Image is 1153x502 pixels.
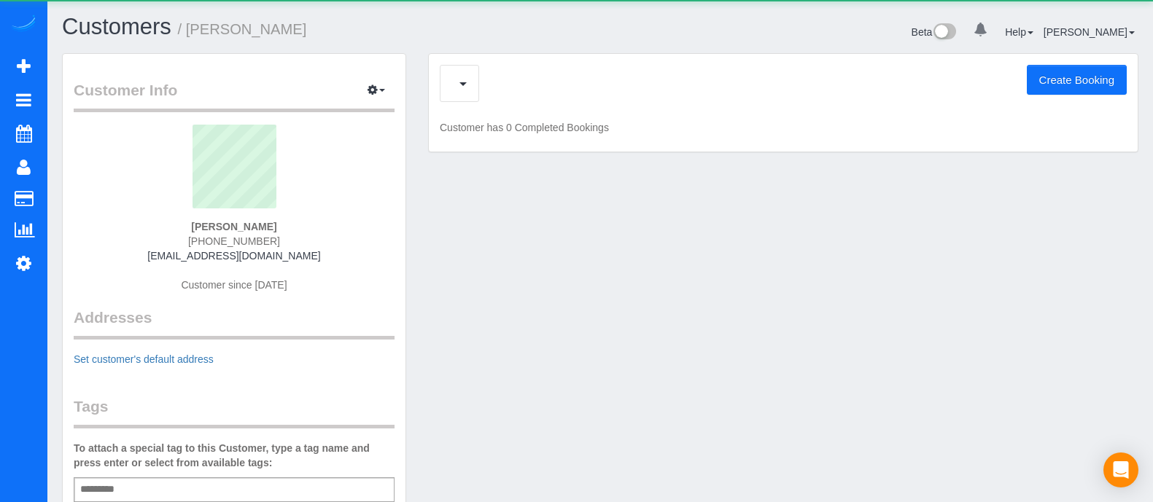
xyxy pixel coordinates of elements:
img: New interface [932,23,956,42]
span: [PHONE_NUMBER] [188,235,280,247]
legend: Tags [74,396,395,428]
button: Create Booking [1027,65,1127,95]
div: Open Intercom Messenger [1103,452,1138,487]
a: Customers [62,14,171,39]
img: Automaid Logo [9,15,38,35]
a: Beta [912,26,957,38]
p: Customer has 0 Completed Bookings [440,120,1127,135]
a: Set customer's default address [74,353,214,365]
a: Help [1005,26,1033,38]
label: To attach a special tag to this Customer, type a tag name and press enter or select from availabl... [74,441,395,470]
small: / [PERSON_NAME] [178,21,307,37]
strong: [PERSON_NAME] [191,221,276,232]
a: [EMAIL_ADDRESS][DOMAIN_NAME] [147,250,320,262]
span: Customer since [DATE] [181,279,287,291]
a: [PERSON_NAME] [1044,26,1135,38]
legend: Customer Info [74,79,395,112]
